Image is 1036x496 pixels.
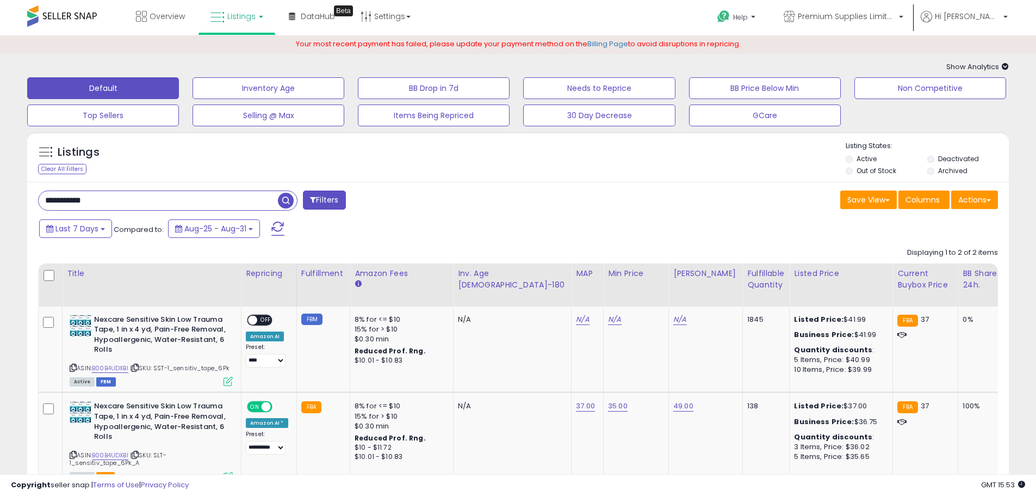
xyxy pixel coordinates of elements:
[355,452,445,462] div: $10.01 - $10.83
[355,279,361,289] small: Amazon Fees.
[794,315,884,324] div: $41.99
[921,401,929,411] span: 37
[96,377,116,387] span: FBM
[27,77,179,99] button: Default
[355,421,445,431] div: $0.30 min
[227,11,256,22] span: Listings
[458,315,563,324] div: N/A
[963,401,998,411] div: 100%
[523,105,675,126] button: 30 Day Decrease
[938,154,979,163] label: Deactivated
[963,315,998,324] div: 0%
[11,480,51,490] strong: Copyright
[246,332,284,341] div: Amazon AI
[794,432,872,442] b: Quantity discounts
[854,77,1006,99] button: Non Competitive
[246,268,292,279] div: Repricing
[689,77,841,99] button: BB Price Below Min
[717,10,730,23] i: Get Help
[840,191,897,209] button: Save View
[96,472,115,481] span: FBA
[981,480,1025,490] span: 2025-09-8 15:53 GMT
[355,433,426,443] b: Reduced Prof. Rng.
[70,377,95,387] span: All listings currently available for purchase on Amazon
[897,401,917,413] small: FBA
[246,418,288,428] div: Amazon AI *
[794,442,884,452] div: 3 Items, Price: $36.02
[951,191,998,209] button: Actions
[673,401,693,412] a: 49.00
[358,105,510,126] button: Items Being Repriced
[794,345,872,355] b: Quantity discounts
[747,315,781,324] div: 1845
[898,191,950,209] button: Columns
[168,219,260,238] button: Aug-25 - Aug-31
[334,5,353,16] div: Tooltip anchor
[576,268,599,279] div: MAP
[355,324,445,334] div: 15% for > $10
[963,268,1002,291] div: BB Share 24h.
[92,451,128,460] a: B00B4UDXBI
[794,417,884,427] div: $36.75
[301,314,322,325] small: FBM
[576,314,589,325] a: N/A
[11,480,189,491] div: seller snap | |
[673,314,686,325] a: N/A
[846,141,1009,151] p: Listing States:
[709,2,766,35] a: Help
[303,191,345,210] button: Filters
[246,344,288,368] div: Preset:
[897,268,953,291] div: Current Buybox Price
[608,268,664,279] div: Min Price
[355,315,445,324] div: 8% for <= $10
[747,268,785,291] div: Fulfillable Quantity
[355,412,445,421] div: 15% for > $10
[92,364,128,373] a: B00B4UDXBI
[897,315,917,327] small: FBA
[27,105,179,126] button: Top Sellers
[608,314,621,325] a: N/A
[747,401,781,411] div: 138
[576,401,595,412] a: 37.00
[248,402,262,412] span: ON
[150,11,185,22] span: Overview
[794,452,884,462] div: 5 Items, Price: $35.65
[39,219,112,238] button: Last 7 Days
[798,11,896,22] span: Premium Supplies Limited
[794,417,854,427] b: Business Price:
[857,154,877,163] label: Active
[67,268,237,279] div: Title
[93,480,139,490] a: Terms of Use
[608,401,628,412] a: 35.00
[94,315,226,358] b: Nexcare Sensitive Skin Low Trauma Tape, 1 in x 4 yd, Pain-Free Removal, Hypoallergenic, Water-Res...
[794,401,843,411] b: Listed Price:
[193,77,344,99] button: Inventory Age
[673,268,738,279] div: [PERSON_NAME]
[141,480,189,490] a: Privacy Policy
[946,62,1009,72] span: Show Analytics
[794,314,843,324] b: Listed Price:
[794,345,884,355] div: :
[921,314,929,324] span: 37
[114,224,164,235] span: Compared to:
[794,330,884,340] div: $41.99
[296,39,741,49] span: Your most recent payment has failed, please update your payment method on the to avoid disruption...
[301,11,335,22] span: DataHub
[38,164,86,174] div: Clear All Filters
[70,401,91,423] img: 51lo6fYZanL._SL40_.jpg
[70,315,233,385] div: ASIN:
[246,431,288,455] div: Preset:
[733,13,748,22] span: Help
[58,145,100,160] h5: Listings
[355,268,449,279] div: Amazon Fees
[857,166,896,175] label: Out of Stock
[689,105,841,126] button: GCare
[905,194,940,205] span: Columns
[458,268,567,291] div: Inv. Age [DEMOGRAPHIC_DATA]-180
[301,268,345,279] div: Fulfillment
[794,432,884,442] div: :
[458,401,563,411] div: N/A
[794,355,884,365] div: 5 Items, Price: $40.99
[130,364,229,372] span: | SKU: SST-1_sensitiv_tape_6Pk
[70,472,95,481] span: All listings currently available for purchase on Amazon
